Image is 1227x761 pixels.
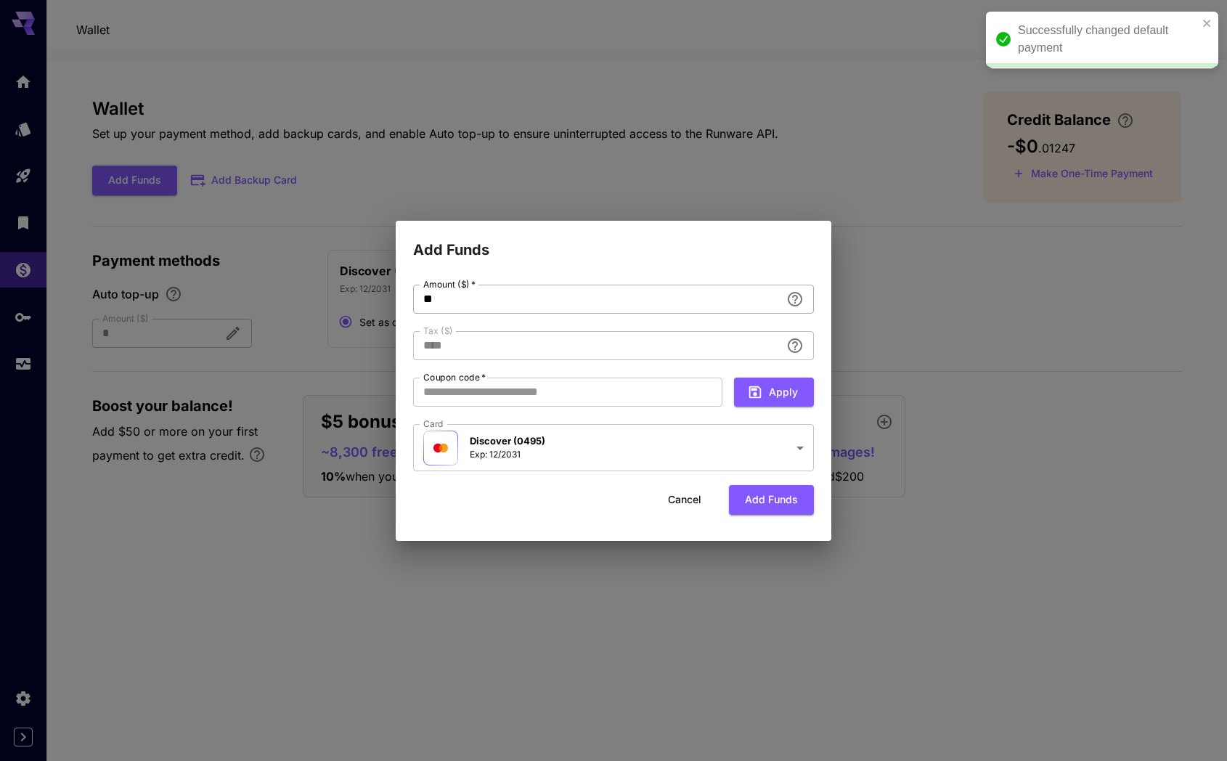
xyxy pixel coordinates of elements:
button: close [1202,17,1212,29]
label: Amount ($) [423,278,476,290]
label: Tax ($) [423,325,453,337]
button: Cancel [652,485,717,515]
label: Card [423,418,444,430]
h2: Add Funds [396,221,831,261]
label: Coupon code [423,371,486,383]
button: Add funds [729,485,814,515]
p: Exp: 12/2031 [470,448,545,461]
button: Apply [734,378,814,407]
div: Successfully changed default payment [1018,22,1198,57]
p: Discover (0495) [470,434,545,449]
